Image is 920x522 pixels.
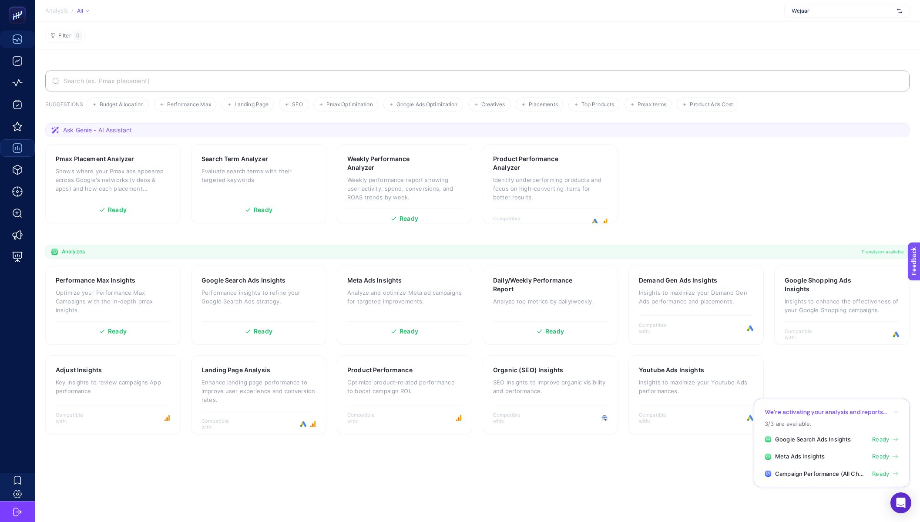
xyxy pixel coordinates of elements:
[639,366,704,374] h3: Youtube Ads Insights
[45,7,68,14] span: Analysis
[191,266,326,345] a: Google Search Ads InsightsPerformance insights to refine your Google Search Ads strategy.Ready
[326,101,373,108] span: Pmax Optimization
[481,101,505,108] span: Creatives
[5,3,33,10] span: Feedback
[45,266,181,345] a: Performance Max InsightsOptimize your Performance Max Campaigns with the in-depth pmax insights.R...
[890,492,911,513] div: Open Intercom Messenger
[100,101,144,108] span: Budget Allocation
[774,266,910,345] a: Google Shopping Ads InsightsInsights to enhance the effectiveness of your Google Shopping campaig...
[628,266,764,345] a: Demand Gen Ads InsightsInsights to maximize your Demand Gen Ads performance and placements.Compat...
[56,366,102,374] h3: Adjust Insights
[545,328,564,334] span: Ready
[765,420,899,428] p: 3/3 are available.
[765,408,887,416] p: We’re activating your analysis and reports...
[254,328,272,334] span: Ready
[191,144,326,223] a: Search Term AnalyzerEvaluate search terms with their targeted keywordsReady
[62,248,85,255] span: Analyzes
[71,7,74,14] span: /
[872,435,889,444] span: Ready
[58,33,71,39] span: Filter
[45,355,181,434] a: Adjust InsightsKey insights to review campaigns App performanceCompatible with:
[201,288,316,306] p: Performance insights to refine your Google Search Ads strategy.
[201,155,268,163] h3: Search Term Analyzer
[201,366,270,374] h3: Landing Page Analysis
[493,378,608,395] p: SEO insights to improve organic visibility and performance.
[45,144,181,223] a: Pmax Placement AnalyzerShows where your Pmax ads appeared across Google's networks (videos & apps...
[483,355,618,434] a: Organic (SEO) InsightsSEO insights to improve organic visibility and performance.Compatible with:
[483,144,618,223] a: Product Performance AnalyzerIdentify underperforming products and focus on high-converting items ...
[861,248,904,255] span: 11 analyzes available
[337,144,472,223] a: Weekly Performance AnalyzerWeekly performance report showing user activity, spend, conversions, a...
[872,452,889,461] span: Ready
[639,288,753,306] p: Insights to maximize your Demand Gen Ads performance and placements.
[493,366,563,374] h3: Organic (SEO) Insights
[400,328,418,334] span: Ready
[337,355,472,434] a: Product PerformanceOptimize product-related performance to boost campaign ROI.Compatible with:
[785,328,824,340] span: Compatible with:
[254,207,272,213] span: Ready
[191,355,326,434] a: Landing Page AnalysisEnhance landing page performance to improve user experience and conversion r...
[775,470,866,478] span: Campaign Performance (All Channel)
[775,452,825,461] span: Meta Ads Insights
[785,276,872,293] h3: Google Shopping Ads Insights
[56,378,170,395] p: Key insights to review campaigns App performance
[56,412,95,424] span: Compatible with:
[201,167,316,184] p: Evaluate search terms with their targeted keywords
[493,297,608,306] p: Analyze top metrics by daily/weekly.
[347,175,462,202] p: Weekly performance report showing user activity, spend, conversions, and ROAS trends by week.
[639,378,753,395] p: Insights to maximize your Youtube Ads performances.
[347,366,413,374] h3: Product Performance
[337,266,472,345] a: Meta Ads InsightsAnalyze and optimize Meta ad campaigns for targeted improvements.Ready
[63,126,132,135] span: Ask Genie - AI Assistant
[108,207,127,213] span: Ready
[77,7,89,14] div: All
[493,175,608,202] p: Identify underperforming products and focus on high-converting items for better results.
[628,355,764,434] a: Youtube Ads InsightsInsights to maximize your Youtube Ads performances.Compatible with:
[396,101,458,108] span: Google Ads Optimization
[792,7,893,14] span: Wejaar
[347,412,386,424] span: Compatible with:
[347,155,434,172] h3: Weekly Performance Analyzer
[493,155,580,172] h3: Product Performance Analyzer
[872,435,899,444] a: Ready
[56,276,135,285] h3: Performance Max Insights
[775,435,851,444] span: Google Search Ads Insights
[347,378,462,395] p: Optimize product-related performance to boost campaign ROI.
[201,378,316,404] p: Enhance landing page performance to improve user experience and conversion rates.
[167,101,211,108] span: Performance Max
[76,32,80,39] span: 0
[872,470,889,478] span: Ready
[638,101,666,108] span: Pmax terms
[292,101,302,108] span: SEO
[56,288,170,314] p: Optimize your Performance Max Campaigns with the in-depth pmax insights.
[493,276,581,293] h3: Daily/Weekly Performance Report
[872,470,899,478] a: Ready
[45,101,83,111] h3: SUGGESTIONS
[108,328,127,334] span: Ready
[897,7,902,15] img: svg%3e
[45,29,85,43] button: Filter0
[493,216,532,228] span: Compatible with:
[62,77,903,84] input: Search
[639,412,678,424] span: Compatible with:
[201,276,286,285] h3: Google Search Ads Insights
[690,101,733,108] span: Product Ads Cost
[872,452,899,461] a: Ready
[785,297,899,314] p: Insights to enhance the effectiveness of your Google Shopping campaigns.
[493,412,532,424] span: Compatible with:
[235,101,269,108] span: Landing Page
[639,322,678,334] span: Compatible with:
[347,288,462,306] p: Analyze and optimize Meta ad campaigns for targeted improvements.
[483,266,618,345] a: Daily/Weekly Performance ReportAnalyze top metrics by daily/weekly.Ready
[581,101,614,108] span: Top Products
[201,418,241,430] span: Compatible with:
[56,167,170,193] p: Shows where your Pmax ads appeared across Google's networks (videos & apps) and how each placemen...
[56,155,134,163] h3: Pmax Placement Analyzer
[400,216,418,222] span: Ready
[639,276,717,285] h3: Demand Gen Ads Insights
[347,276,402,285] h3: Meta Ads Insights
[529,101,558,108] span: Placements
